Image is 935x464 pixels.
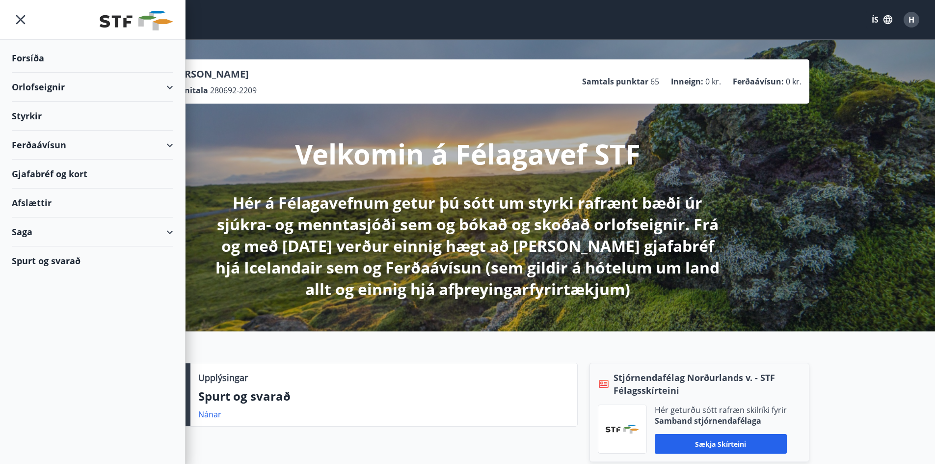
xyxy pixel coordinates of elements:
[655,415,787,426] p: Samband stjórnendafélaga
[12,189,173,218] div: Afslættir
[12,11,29,28] button: menu
[582,76,648,87] p: Samtals punktar
[100,11,173,30] img: union_logo
[198,409,221,420] a: Nánar
[671,76,703,87] p: Inneign :
[705,76,721,87] span: 0 kr.
[786,76,801,87] span: 0 kr.
[12,218,173,246] div: Saga
[12,160,173,189] div: Gjafabréf og kort
[198,371,248,384] p: Upplýsingar
[209,192,727,300] p: Hér á Félagavefnum getur þú sótt um styrki rafrænt bæði úr sjúkra- og menntasjóði sem og bókað og...
[12,246,173,275] div: Spurt og svarað
[908,14,914,25] span: H
[295,135,641,172] p: Velkomin á Félagavef STF
[900,8,923,31] button: H
[12,44,173,73] div: Forsíða
[655,434,787,454] button: Sækja skírteini
[655,405,787,415] p: Hér geturðu sótt rafræn skilríki fyrir
[12,73,173,102] div: Orlofseignir
[210,85,257,96] span: 280692-2209
[169,85,208,96] p: Kennitala
[169,67,257,81] p: [PERSON_NAME]
[198,388,569,405] p: Spurt og svarað
[733,76,784,87] p: Ferðaávísun :
[12,131,173,160] div: Ferðaávísun
[606,425,639,434] img: vjCaq2fThgY3EUYqSgpjEiBg6WP39ov69hlhuPVN.png
[650,76,659,87] span: 65
[614,371,801,397] span: Stjórnendafélag Norðurlands v. - STF Félagsskírteini
[12,102,173,131] div: Styrkir
[866,11,898,28] button: ÍS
